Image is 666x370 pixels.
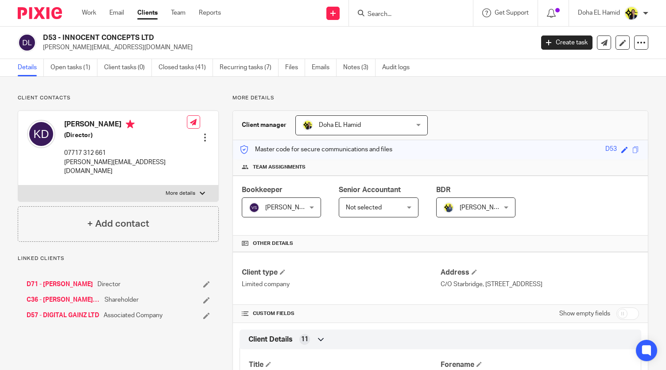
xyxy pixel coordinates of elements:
[97,280,120,289] span: Director
[441,280,639,289] p: C/O Starbridge, [STREET_ADDRESS]
[249,202,259,213] img: svg%3E
[27,120,55,148] img: svg%3E
[302,120,313,130] img: Doha-Starbridge.jpg
[159,59,213,76] a: Closed tasks (41)
[240,145,392,154] p: Master code for secure communications and files
[64,131,187,140] h5: (Director)
[109,8,124,17] a: Email
[104,59,152,76] a: Client tasks (0)
[82,8,96,17] a: Work
[220,59,279,76] a: Recurring tasks (7)
[624,6,639,20] img: Doha-Starbridge.jpg
[443,202,454,213] img: Dennis-Starbridge.jpg
[382,59,416,76] a: Audit logs
[27,280,93,289] a: D71 - [PERSON_NAME]
[104,311,163,320] span: Associated Company
[285,59,305,76] a: Files
[242,268,440,277] h4: Client type
[171,8,186,17] a: Team
[339,186,401,193] span: Senior Accountant
[301,335,308,344] span: 11
[242,310,440,317] h4: CUSTOM FIELDS
[460,205,508,211] span: [PERSON_NAME]
[18,33,36,52] img: svg%3E
[495,10,529,16] span: Get Support
[50,59,97,76] a: Open tasks (1)
[199,8,221,17] a: Reports
[232,94,648,102] p: More details
[18,59,44,76] a: Details
[43,43,528,52] p: [PERSON_NAME][EMAIL_ADDRESS][DOMAIN_NAME]
[27,311,99,320] a: D57 - DIGITAL GAINZ LTD
[441,268,639,277] h4: Address
[253,240,293,247] span: Other details
[249,360,440,370] h4: Title
[541,35,592,50] a: Create task
[105,295,139,304] span: Shareholder
[253,164,306,171] span: Team assignments
[436,186,450,193] span: BDR
[312,59,337,76] a: Emails
[346,205,382,211] span: Not selected
[126,120,135,129] i: Primary
[242,280,440,289] p: Limited company
[578,8,620,17] p: Doha EL Hamid
[64,120,187,131] h4: [PERSON_NAME]
[87,217,149,231] h4: + Add contact
[319,122,361,128] span: Doha EL Hamid
[64,149,187,157] p: 07717 312 661
[367,11,446,19] input: Search
[18,255,219,262] p: Linked clients
[605,145,617,155] div: D53
[137,8,158,17] a: Clients
[166,190,195,197] p: More details
[242,121,287,130] h3: Client manager
[242,186,283,193] span: Bookkeeper
[265,205,314,211] span: [PERSON_NAME]
[64,158,187,176] p: [PERSON_NAME][EMAIL_ADDRESS][DOMAIN_NAME]
[248,335,293,344] span: Client Details
[43,33,431,43] h2: D53 - INNOCENT CONCEPTS LTD
[27,295,100,304] a: C36 - [PERSON_NAME] GROVE LTD
[18,7,62,19] img: Pixie
[343,59,376,76] a: Notes (3)
[559,309,610,318] label: Show empty fields
[441,360,632,370] h4: Forename
[18,94,219,102] p: Client contacts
